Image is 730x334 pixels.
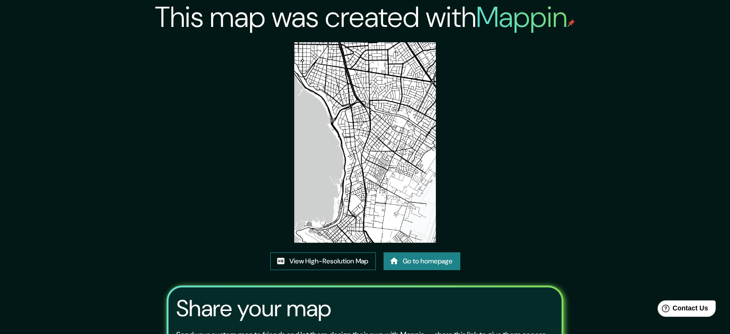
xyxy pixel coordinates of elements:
a: View High-Resolution Map [270,252,376,270]
img: mappin-pin [567,19,575,27]
h3: Share your map [176,295,331,322]
img: created-map [294,42,436,243]
iframe: Help widget launcher [645,297,719,323]
a: Go to homepage [383,252,460,270]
